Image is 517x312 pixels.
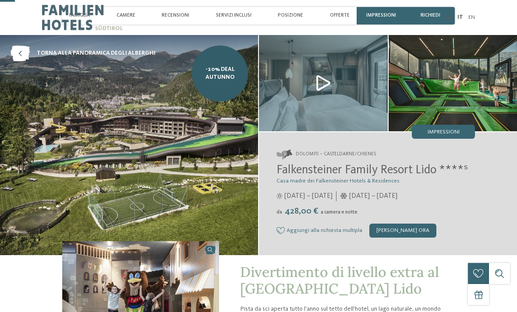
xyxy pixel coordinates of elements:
[284,191,333,201] span: [DATE] – [DATE]
[446,14,452,20] a: DE
[340,193,347,199] i: Orari d'apertura inverno
[276,164,468,176] span: Falkensteiner Family Resort Lido ****ˢ
[192,46,248,102] a: -20% Deal Autunno
[276,193,283,199] i: Orari d'apertura estate
[349,191,397,201] span: [DATE] – [DATE]
[369,224,436,238] div: [PERSON_NAME] ora
[283,207,320,216] span: 428,00 €
[321,210,358,215] span: a camera e notte
[259,35,388,131] img: Il family hotel a Chienes dal fascino particolare
[240,263,439,298] span: Divertimento di livello extra al [GEOGRAPHIC_DATA] Lido
[468,14,475,20] a: EN
[457,14,463,20] a: IT
[287,228,362,234] span: Aggiungi alla richiesta multipla
[296,151,376,158] span: Dolomiti – Casteldarne/Chienes
[37,49,156,57] span: torna alla panoramica degli alberghi
[197,66,243,81] span: -20% Deal Autunno
[11,46,156,61] a: torna alla panoramica degli alberghi
[276,210,282,215] span: da
[428,130,460,135] span: Impressioni
[276,178,400,184] span: Casa madre dei Falkensteiner Hotels & Residences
